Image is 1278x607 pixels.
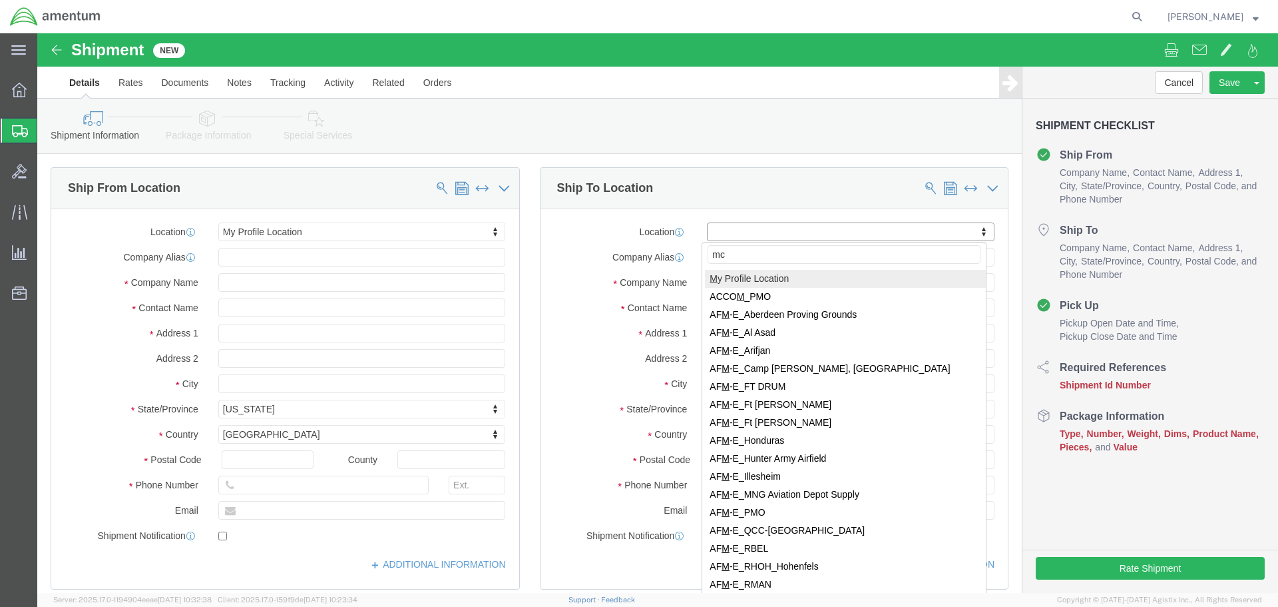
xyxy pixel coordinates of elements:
span: [DATE] 10:32:38 [158,596,212,604]
img: logo [9,7,101,27]
span: Copyright © [DATE]-[DATE] Agistix Inc., All Rights Reserved [1057,594,1262,606]
a: Feedback [601,596,635,604]
span: Server: 2025.17.0-1194904eeae [53,596,212,604]
iframe: FS Legacy Container [37,33,1278,593]
button: [PERSON_NAME] [1167,9,1259,25]
span: Nick Riddle [1168,9,1243,24]
a: Support [568,596,602,604]
span: Client: 2025.17.0-159f9de [218,596,357,604]
span: [DATE] 10:23:34 [304,596,357,604]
